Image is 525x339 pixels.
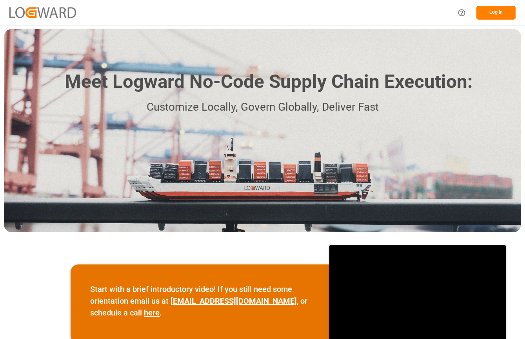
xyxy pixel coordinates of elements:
[144,308,160,317] a: here
[9,7,76,18] img: Logward_new_orange.png
[65,68,472,96] h1: Meet Logward No-Code Supply Chain Execution:
[453,4,471,22] button: Help Center
[53,98,472,116] p: Customize Locally, Govern Globally, Deliver Fast
[90,283,310,319] p: Start with a brief introductory video! If you still need some orientation email us at , or schedu...
[171,296,297,306] a: [EMAIL_ADDRESS][DOMAIN_NAME]
[476,6,516,20] button: Log In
